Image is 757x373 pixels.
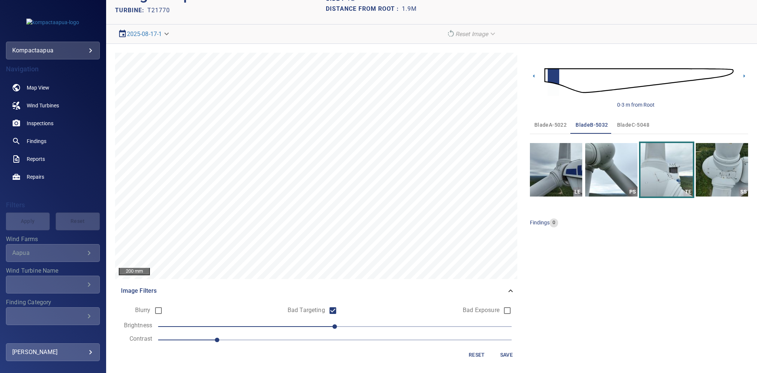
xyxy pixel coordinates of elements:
a: PS [585,143,638,197]
div: SS [739,187,748,197]
h4: Filters [6,201,100,209]
span: Findings [27,137,46,145]
em: Reset Image [455,30,488,38]
label: Bad Targeting [284,307,325,313]
label: Wind Farms [6,236,100,242]
img: d [544,58,734,103]
a: repairs noActive [6,168,100,186]
div: kompactaapua [12,45,94,56]
h1: Distance from root : [326,6,402,13]
label: Bad Exposure [458,307,499,313]
span: findings [530,219,550,225]
span: Repairs [27,173,44,181]
h2: TURBINE: [115,7,147,14]
span: Wind Turbines [27,102,59,109]
div: TE [684,187,693,197]
span: Inspections [27,120,53,127]
div: 2025-08-17-1 [115,27,174,40]
label: Contrast [115,336,152,342]
div: 0-3 m from Root [617,101,655,108]
span: Map View [27,84,49,91]
label: Finding Type [6,331,100,337]
button: Save [495,348,518,362]
a: windturbines noActive [6,97,100,114]
div: Wind Farms [6,244,100,262]
span: Reset [468,350,486,360]
div: LE [573,187,582,197]
a: findings noActive [6,132,100,150]
div: PS [628,187,638,197]
a: TE [640,143,693,197]
div: Aapua [12,249,85,256]
span: bladeA-5022 [534,120,567,130]
img: kompactaapua-logo [26,19,79,26]
label: Wind Turbine Name [6,268,100,274]
span: Reports [27,155,45,163]
span: 0 [550,219,558,226]
button: Reset [465,348,489,362]
a: map noActive [6,79,100,97]
h4: Navigation [6,65,100,73]
div: [PERSON_NAME] [12,346,94,358]
div: kompactaapua [6,42,100,59]
span: Image Filters [121,286,506,295]
h1: 1.9m [402,6,417,13]
h2: T21770 [147,7,170,14]
label: Finding Category [6,299,100,305]
a: LE [530,143,582,197]
label: Brightness [115,322,152,328]
a: SS [696,143,748,197]
a: 2025-08-17-1 [127,30,162,38]
div: Wind Turbine Name [6,276,100,293]
span: bladeC-5048 [617,120,649,130]
span: bladeB-5032 [576,120,608,130]
a: reports noActive [6,150,100,168]
label: Blurry [109,307,151,313]
a: inspections noActive [6,114,100,132]
span: Save [498,350,515,360]
div: Image Filters [115,282,521,300]
div: Reset Image [443,27,500,40]
div: Finding Category [6,307,100,325]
